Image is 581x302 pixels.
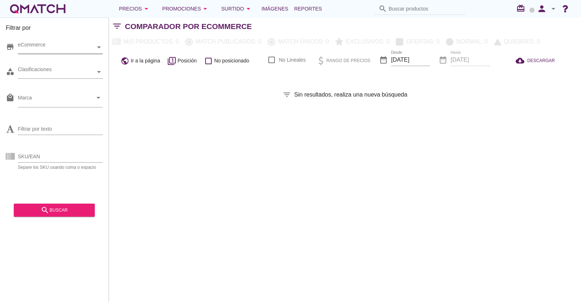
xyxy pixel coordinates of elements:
i: search [41,206,49,215]
span: Imágenes [261,4,288,13]
div: buscar [20,206,89,215]
i: arrow_drop_down [142,4,151,13]
input: Desde [391,54,430,66]
i: filter_list [109,26,125,26]
span: Posición [178,57,197,65]
span: DESCARGAR [527,57,555,64]
h3: Filtrar por [6,24,103,35]
i: store [6,42,15,51]
button: Promociones [157,1,216,16]
i: date_range [379,56,388,64]
h2: Comparador por eCommerce [125,21,252,32]
i: arrow_drop_down [244,4,253,13]
span: Ir a la página [131,57,160,65]
i: category [6,67,15,76]
span: Sin resultados, realiza una nueva búsqueda [294,90,407,99]
i: redeem [516,4,528,13]
input: Buscar productos [389,3,461,15]
div: Promociones [162,4,210,13]
i: filter_list [283,90,291,99]
i: public [121,57,129,65]
i: cloud_download [516,56,527,65]
i: arrow_drop_down [94,93,103,102]
i: arrow_drop_down [201,4,210,13]
a: Reportes [291,1,325,16]
span: Reportes [294,4,322,13]
div: Separe los SKU usando coma o espacio [18,165,103,170]
a: Imágenes [259,1,291,16]
i: local_mall [6,93,15,102]
i: filter_1 [167,57,176,65]
button: buscar [14,204,95,217]
button: DESCARGAR [510,54,561,67]
button: Surtido [215,1,259,16]
span: No posicionado [214,57,249,65]
a: white-qmatch-logo [9,1,67,16]
i: person [535,4,549,14]
i: arrow_drop_down [549,4,558,13]
button: Precios [113,1,157,16]
div: Surtido [221,4,253,13]
i: search [378,4,387,13]
div: Precios [119,4,151,13]
i: check_box_outline_blank [204,57,213,65]
label: No Lineales [279,56,306,64]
